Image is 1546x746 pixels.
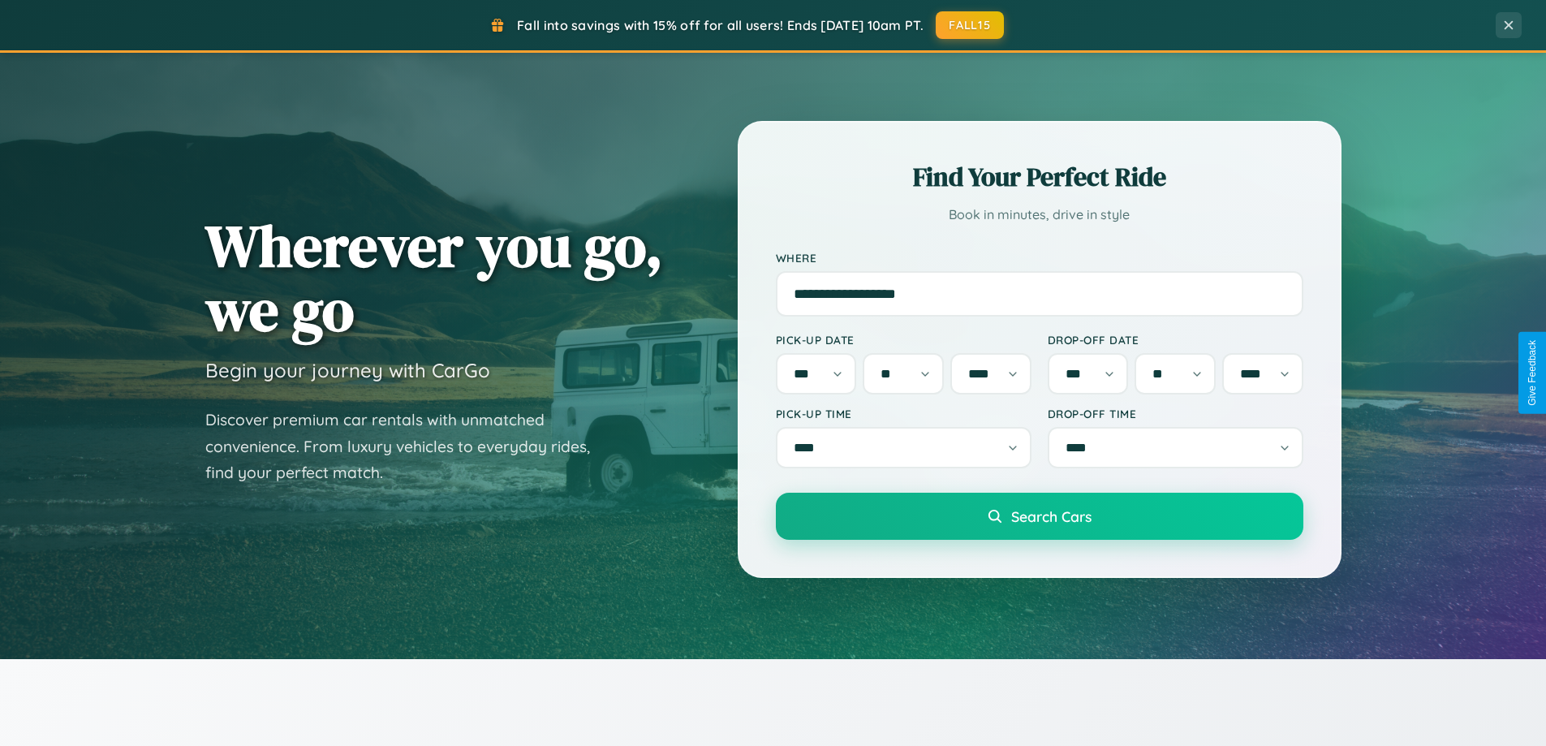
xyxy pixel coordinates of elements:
h3: Begin your journey with CarGo [205,358,490,382]
label: Where [776,251,1303,265]
span: Search Cars [1011,507,1092,525]
div: Give Feedback [1527,340,1538,406]
button: Search Cars [776,493,1303,540]
h2: Find Your Perfect Ride [776,159,1303,195]
button: FALL15 [936,11,1004,39]
label: Drop-off Time [1048,407,1303,420]
h1: Wherever you go, we go [205,213,663,342]
label: Drop-off Date [1048,333,1303,347]
label: Pick-up Date [776,333,1031,347]
p: Discover premium car rentals with unmatched convenience. From luxury vehicles to everyday rides, ... [205,407,611,486]
p: Book in minutes, drive in style [776,203,1303,226]
span: Fall into savings with 15% off for all users! Ends [DATE] 10am PT. [517,17,924,33]
label: Pick-up Time [776,407,1031,420]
